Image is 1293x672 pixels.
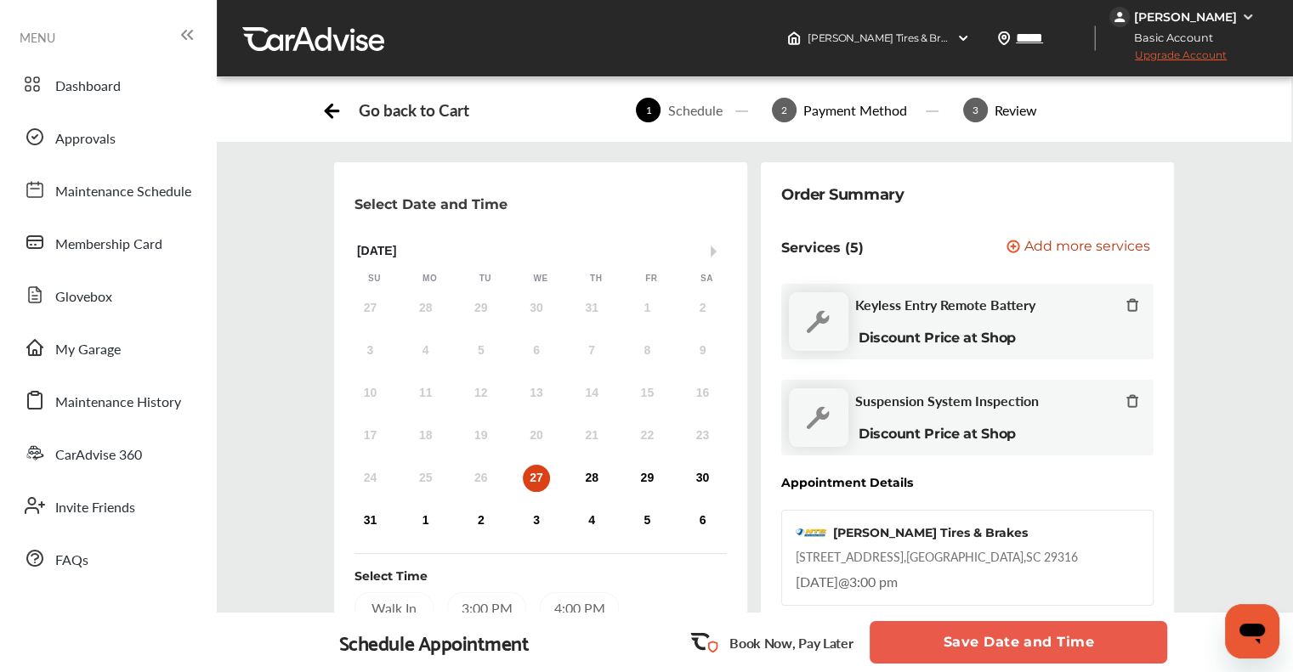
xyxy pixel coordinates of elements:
div: Choose Saturday, August 30th, 2025 [689,465,716,492]
img: header-home-logo.8d720a4f.svg [787,31,801,45]
div: Not available Monday, July 28th, 2025 [412,295,440,322]
span: Basic Account [1111,29,1226,47]
span: FAQs [55,550,88,572]
a: Maintenance History [15,378,200,422]
span: 2 [772,98,797,122]
span: Invite Friends [55,497,135,519]
div: Not available Friday, August 15th, 2025 [633,380,661,407]
div: [STREET_ADDRESS] , [GEOGRAPHIC_DATA] , SC 29316 [796,548,1078,565]
img: location_vector.a44bc228.svg [997,31,1011,45]
span: 1 [636,98,661,122]
div: Not available Monday, August 11th, 2025 [412,380,440,407]
div: Th [587,273,604,285]
div: Choose Wednesday, September 3rd, 2025 [523,507,550,534]
div: Not available Wednesday, August 20th, 2025 [523,422,550,449]
div: Not available Monday, August 18th, 2025 [412,422,440,449]
div: Choose Monday, September 1st, 2025 [412,507,440,534]
div: Choose Friday, August 29th, 2025 [633,465,661,492]
a: Dashboard [15,62,200,106]
img: jVpblrzwTbfkPYzPPzSLxeg0AAAAASUVORK5CYII= [1109,7,1130,27]
span: My Garage [55,339,121,361]
div: Choose Wednesday, August 27th, 2025 [523,465,550,492]
img: default_wrench_icon.d1a43860.svg [789,292,848,351]
div: Not available Saturday, August 2nd, 2025 [689,295,716,322]
div: Order Summary [781,183,904,206]
div: Not available Tuesday, August 19th, 2025 [468,422,495,449]
div: [PERSON_NAME] Tires & Brakes [833,524,1028,541]
a: My Garage [15,325,200,370]
span: Add more services [1024,240,1150,256]
div: Not available Tuesday, August 5th, 2025 [468,337,495,364]
div: Not available Thursday, August 21st, 2025 [578,422,605,449]
div: Appointment Details [781,476,913,489]
div: Walk In [354,592,434,623]
div: Tu [477,273,494,285]
div: Select Time [354,568,428,584]
span: CarAdvise 360 [55,444,142,466]
span: Dashboard [55,76,121,98]
div: Schedule Appointment [339,630,530,654]
div: Not available Sunday, August 3rd, 2025 [356,337,383,364]
div: Sa [698,273,715,285]
div: [DATE] [347,244,734,258]
div: Not available Sunday, August 24th, 2025 [356,465,383,492]
div: Payment Method [797,100,914,120]
p: Select Date and Time [354,196,508,212]
div: Not available Tuesday, August 12th, 2025 [468,380,495,407]
span: 3:00 pm [849,572,898,591]
a: FAQs [15,536,200,580]
span: Maintenance History [55,392,181,414]
a: Maintenance Schedule [15,167,200,212]
span: Suspension System Inspection [855,392,1039,409]
div: Fr [643,273,660,285]
p: Services (5) [781,240,864,256]
img: WGsFRI8htEPBVLJbROoPRyZpYNWhNONpIPPETTm6eUC0GeLEiAAAAAElFTkSuQmCC [1241,10,1255,24]
span: Keyless Entry Remote Battery [855,296,1035,313]
iframe: Button to launch messaging window [1225,604,1279,658]
div: Review [988,100,1044,120]
div: Schedule [661,100,729,120]
div: Not available Friday, August 22nd, 2025 [633,422,661,449]
img: header-down-arrow.9dd2ce7d.svg [956,31,970,45]
div: Not available Sunday, August 17th, 2025 [356,422,383,449]
a: Add more services [1007,240,1154,256]
a: Membership Card [15,220,200,264]
p: Book Now, Pay Later [729,633,853,652]
div: Choose Saturday, September 6th, 2025 [689,507,716,534]
div: [PERSON_NAME] [1134,9,1237,25]
div: Not available Sunday, August 10th, 2025 [356,380,383,407]
img: logo-mavis.png [796,528,826,537]
a: Approvals [15,115,200,159]
a: Glovebox [15,273,200,317]
div: Go back to Cart [359,100,468,120]
span: MENU [20,31,55,44]
span: @ [838,572,849,591]
div: Not available Tuesday, August 26th, 2025 [468,465,495,492]
div: Not available Monday, August 4th, 2025 [412,337,440,364]
div: Choose Sunday, August 31st, 2025 [356,507,383,534]
div: Su [366,273,383,285]
span: Approvals [55,128,116,150]
div: 4:00 PM [540,592,619,623]
div: 3:00 PM [447,592,526,623]
div: Not available Thursday, July 31st, 2025 [578,295,605,322]
span: Upgrade Account [1109,48,1227,70]
button: Next Month [711,246,723,257]
div: Choose Tuesday, September 2nd, 2025 [468,507,495,534]
div: Choose Thursday, September 4th, 2025 [578,507,605,534]
b: Discount Price at Shop [859,426,1016,442]
button: Save Date and Time [870,621,1167,664]
div: Not available Wednesday, July 30th, 2025 [523,295,550,322]
div: Choose Thursday, August 28th, 2025 [578,465,605,492]
div: Choose Friday, September 5th, 2025 [633,507,661,534]
div: month 2025-08 [343,291,730,538]
span: [DATE] [796,572,838,591]
div: Mo [422,273,439,285]
span: [PERSON_NAME] Tires & Brakes , [STREET_ADDRESS] [GEOGRAPHIC_DATA] , SC 29316 [808,31,1220,44]
div: Not available Thursday, August 14th, 2025 [578,380,605,407]
img: default_wrench_icon.d1a43860.svg [789,388,848,447]
a: CarAdvise 360 [15,431,200,475]
div: Not available Saturday, August 16th, 2025 [689,380,716,407]
div: Not available Friday, August 1st, 2025 [633,295,661,322]
div: Not available Saturday, August 9th, 2025 [689,337,716,364]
